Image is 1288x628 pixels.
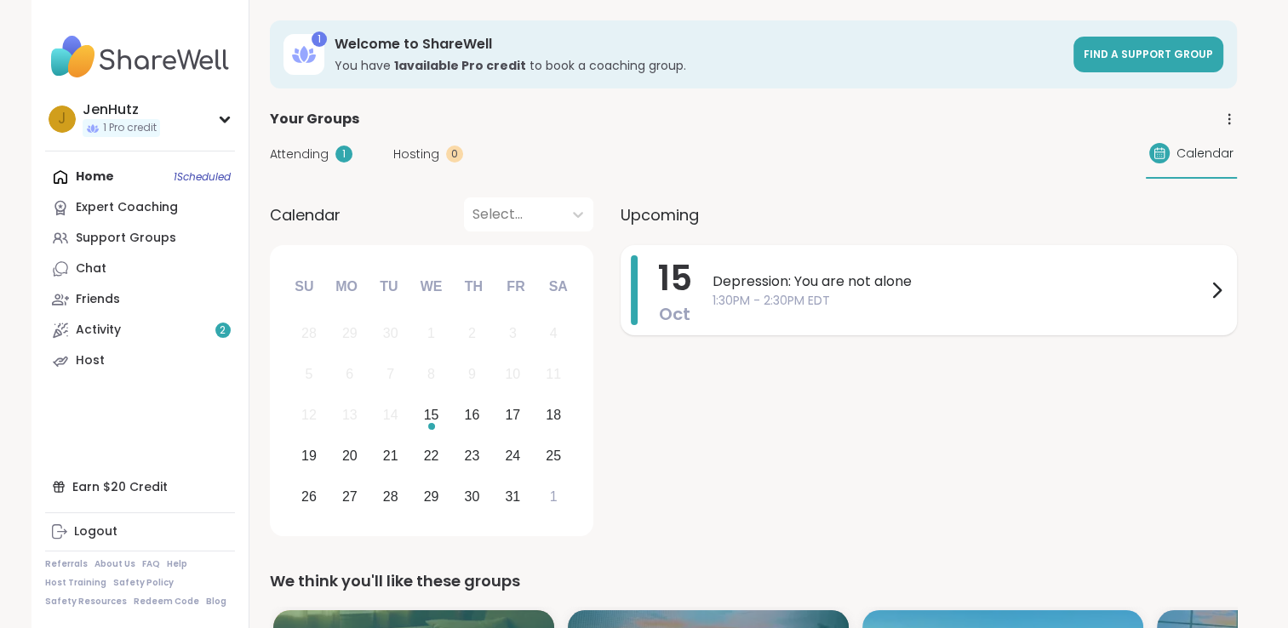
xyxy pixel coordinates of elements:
div: 26 [301,485,317,508]
a: Activity2 [45,315,235,345]
div: 31 [505,485,520,508]
span: 15 [658,254,692,302]
a: Safety Resources [45,596,127,608]
div: 22 [424,444,439,467]
div: Choose Thursday, October 30th, 2025 [454,478,490,515]
div: Support Groups [76,230,176,247]
div: Not available Thursday, October 2nd, 2025 [454,316,490,352]
h3: Welcome to ShareWell [335,35,1063,54]
span: J [58,108,66,130]
a: Safety Policy [113,577,174,589]
div: 1 [427,322,435,345]
div: Choose Thursday, October 16th, 2025 [454,397,490,434]
div: 9 [468,363,476,385]
b: 1 available Pro credit [394,57,526,74]
div: 6 [346,363,353,385]
div: 11 [546,363,561,385]
a: Support Groups [45,223,235,254]
div: Chat [76,260,106,277]
span: Hosting [393,146,439,163]
img: ShareWell Nav Logo [45,27,235,87]
div: 10 [505,363,520,385]
div: Not available Sunday, October 12th, 2025 [291,397,328,434]
div: 20 [342,444,358,467]
div: Expert Coaching [76,199,178,216]
a: Host [45,345,235,376]
div: Choose Sunday, October 19th, 2025 [291,437,328,474]
div: 13 [342,403,358,426]
div: 30 [465,485,480,508]
a: Find a support group [1073,37,1223,72]
div: 7 [386,363,394,385]
a: Host Training [45,577,106,589]
div: Not available Sunday, October 5th, 2025 [291,357,328,393]
div: Choose Monday, October 27th, 2025 [331,478,368,515]
div: 18 [546,403,561,426]
div: Not available Friday, October 3rd, 2025 [495,316,531,352]
div: Choose Wednesday, October 29th, 2025 [413,478,449,515]
a: Help [167,558,187,570]
a: About Us [94,558,135,570]
a: Redeem Code [134,596,199,608]
div: 27 [342,485,358,508]
div: 30 [383,322,398,345]
a: Expert Coaching [45,192,235,223]
span: 1 Pro credit [103,121,157,135]
div: Not available Sunday, September 28th, 2025 [291,316,328,352]
a: FAQ [142,558,160,570]
div: Su [285,268,323,305]
div: 17 [505,403,520,426]
div: Not available Monday, October 13th, 2025 [331,397,368,434]
div: 5 [305,363,312,385]
div: 1 [335,146,352,163]
a: Logout [45,517,235,547]
div: Fr [497,268,535,305]
div: Choose Friday, October 17th, 2025 [495,397,531,434]
h3: You have to book a coaching group. [335,57,1063,74]
div: Choose Wednesday, October 22nd, 2025 [413,437,449,474]
span: Attending [270,146,329,163]
div: 4 [550,322,558,345]
div: 24 [505,444,520,467]
div: 19 [301,444,317,467]
div: 29 [342,322,358,345]
div: Choose Saturday, November 1st, 2025 [535,478,572,515]
a: Chat [45,254,235,284]
div: 3 [509,322,517,345]
div: 8 [427,363,435,385]
span: Calendar [270,203,341,226]
div: Choose Friday, October 31st, 2025 [495,478,531,515]
div: 21 [383,444,398,467]
div: Not available Wednesday, October 1st, 2025 [413,316,449,352]
div: Friends [76,291,120,308]
div: Host [76,352,105,369]
div: 25 [546,444,561,467]
div: Choose Thursday, October 23rd, 2025 [454,437,490,474]
div: Not available Monday, October 6th, 2025 [331,357,368,393]
span: 1:30PM - 2:30PM EDT [713,292,1206,310]
div: Choose Tuesday, October 28th, 2025 [372,478,409,515]
div: Choose Wednesday, October 15th, 2025 [413,397,449,434]
div: JenHutz [83,100,160,119]
span: Upcoming [621,203,699,226]
div: 12 [301,403,317,426]
span: Your Groups [270,109,359,129]
span: 2 [220,323,226,338]
div: 2 [468,322,476,345]
div: 23 [465,444,480,467]
span: Oct [659,302,690,326]
div: Not available Tuesday, October 7th, 2025 [372,357,409,393]
a: Blog [206,596,226,608]
span: Calendar [1176,145,1234,163]
div: Not available Wednesday, October 8th, 2025 [413,357,449,393]
div: 14 [383,403,398,426]
div: Not available Monday, September 29th, 2025 [331,316,368,352]
div: Choose Monday, October 20th, 2025 [331,437,368,474]
div: Earn $20 Credit [45,471,235,502]
div: Choose Saturday, October 18th, 2025 [535,397,572,434]
div: Choose Friday, October 24th, 2025 [495,437,531,474]
a: Friends [45,284,235,315]
div: Not available Friday, October 10th, 2025 [495,357,531,393]
div: 28 [383,485,398,508]
div: Not available Saturday, October 11th, 2025 [535,357,572,393]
